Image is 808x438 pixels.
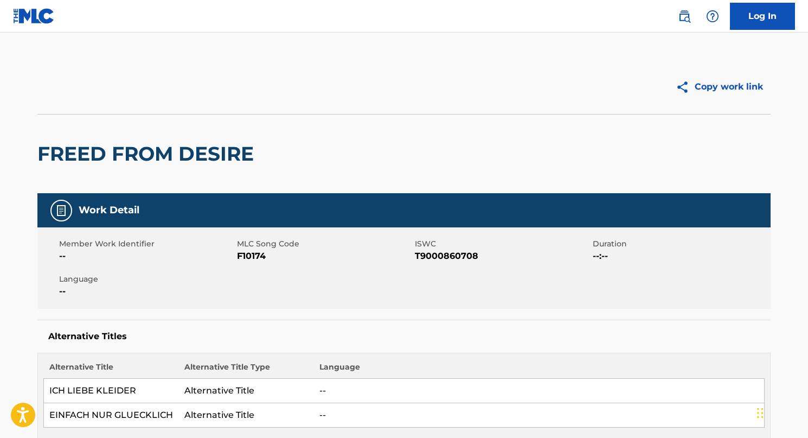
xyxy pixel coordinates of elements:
[179,361,314,379] th: Alternative Title Type
[415,238,590,250] span: ISWC
[44,403,179,428] td: EINFACH NUR GLUECKLICH
[706,10,719,23] img: help
[48,331,760,342] h5: Alternative Titles
[678,10,691,23] img: search
[59,238,234,250] span: Member Work Identifier
[13,8,55,24] img: MLC Logo
[702,5,723,27] div: Help
[593,250,768,263] span: --:--
[314,379,765,403] td: --
[676,80,695,94] img: Copy work link
[44,379,179,403] td: ICH LIEBE KLEIDER
[179,403,314,428] td: Alternative Title
[55,204,68,217] img: Work Detail
[79,204,139,217] h5: Work Detail
[59,250,234,263] span: --
[415,250,590,263] span: T9000860708
[37,142,259,166] h2: FREED FROM DESIRE
[314,361,765,379] th: Language
[44,361,179,379] th: Alternative Title
[59,274,234,285] span: Language
[730,3,795,30] a: Log In
[757,397,764,429] div: Slepen
[179,379,314,403] td: Alternative Title
[59,285,234,298] span: --
[593,238,768,250] span: Duration
[237,238,412,250] span: MLC Song Code
[668,73,771,100] button: Copy work link
[754,386,808,438] iframe: Chat Widget
[237,250,412,263] span: F10174
[674,5,695,27] a: Public Search
[754,386,808,438] div: Chatwidget
[314,403,765,428] td: --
